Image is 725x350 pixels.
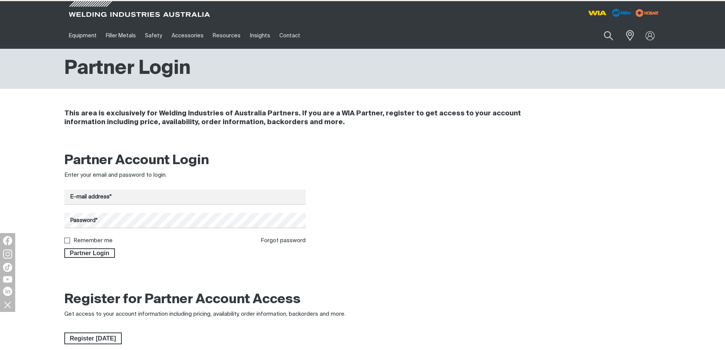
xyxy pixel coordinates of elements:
label: Remember me [73,238,113,243]
span: Register [DATE] [65,332,121,345]
img: TikTok [3,263,12,272]
a: Insights [245,22,274,49]
nav: Main [64,22,512,49]
span: Get access to your account information including pricing, availability, order information, backor... [64,311,346,317]
img: miller [633,7,661,19]
div: Enter your email and password to login. [64,171,306,180]
span: Partner Login [65,248,115,258]
a: Accessories [167,22,208,49]
a: Filler Metals [101,22,140,49]
a: Forgot password [261,238,306,243]
img: Facebook [3,236,12,245]
h2: Register for Partner Account Access [64,291,301,308]
h4: This area is exclusively for Welding Industries of Australia Partners. If you are a WIA Partner, ... [64,109,559,127]
img: YouTube [3,276,12,283]
a: Contact [275,22,305,49]
input: Product name or item number... [586,27,621,45]
button: Partner Login [64,248,115,258]
a: Safety [140,22,167,49]
h2: Partner Account Login [64,152,306,169]
img: Instagram [3,249,12,259]
img: LinkedIn [3,287,12,296]
img: hide socials [1,298,14,311]
a: Equipment [64,22,101,49]
a: Register Today [64,332,122,345]
button: Search products [596,27,621,45]
h1: Partner Login [64,56,191,81]
a: Resources [208,22,245,49]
